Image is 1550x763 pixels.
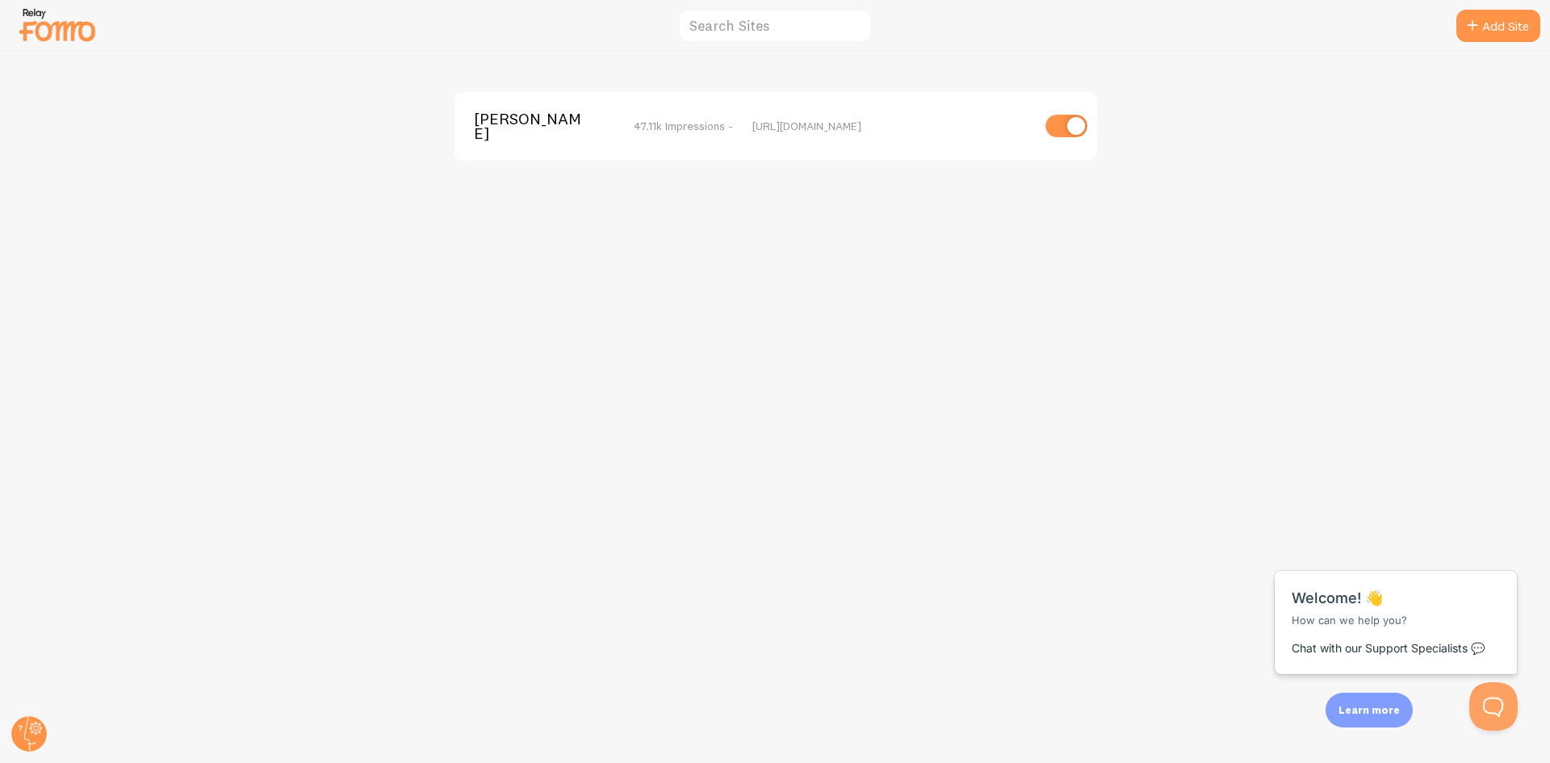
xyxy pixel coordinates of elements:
iframe: Help Scout Beacon - Messages and Notifications [1267,530,1527,682]
span: 47.11k Impressions - [634,119,733,133]
span: [PERSON_NAME] [474,111,604,141]
div: [URL][DOMAIN_NAME] [752,119,1031,133]
div: Learn more [1326,693,1413,727]
iframe: Help Scout Beacon - Open [1469,682,1518,731]
img: fomo-relay-logo-orange.svg [17,4,98,45]
p: Learn more [1338,702,1400,718]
